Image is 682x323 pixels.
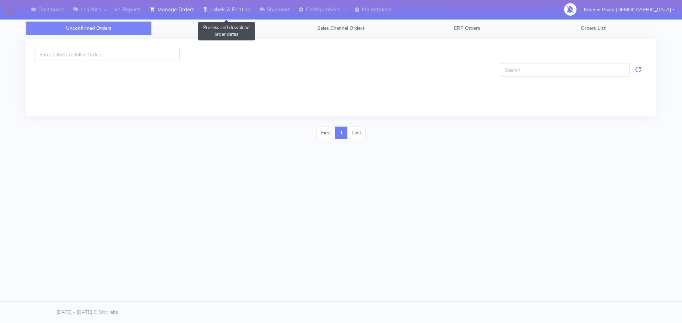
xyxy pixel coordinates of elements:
span: Orders List [581,25,606,32]
span: Unconfirmed Orders [66,25,112,32]
input: Enter Labels To Filter Orders [34,48,180,61]
input: Search [500,63,630,76]
span: ERP Orders [454,25,480,32]
span: Sales Channel Orders [317,25,365,32]
button: Kitchen Pasta [DEMOGRAPHIC_DATA] [579,2,680,17]
a: 1 [335,127,347,139]
ul: Tabs [26,21,656,35]
span: Search Orders [199,25,231,32]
